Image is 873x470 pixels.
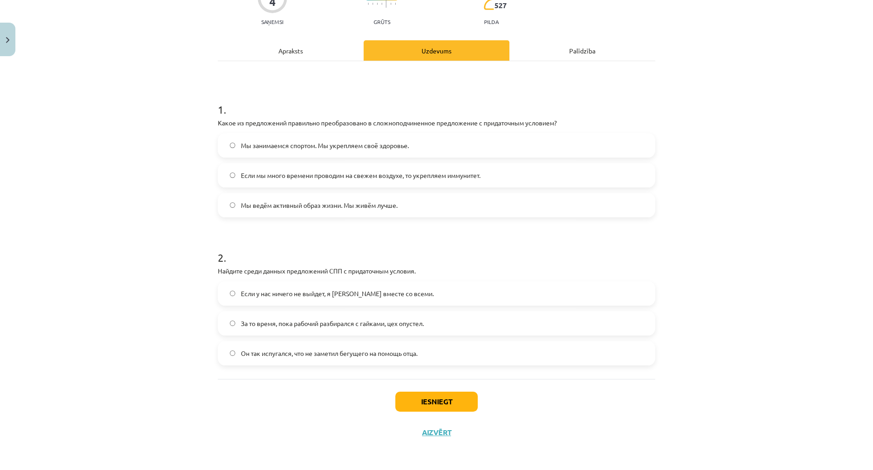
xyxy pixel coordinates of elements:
[494,1,507,10] span: 527
[509,40,655,61] div: Palīdzība
[230,143,235,149] input: Мы занимаемся спортом. Мы укрепляем своё здоровье.
[372,3,373,5] img: icon-short-line-57e1e144782c952c97e751825c79c345078a6d821885a25fce030b3d8c18986b.svg
[230,291,235,297] input: Если у нас ничего не выйдет, я [PERSON_NAME] вместе со всеми.
[395,3,396,5] img: icon-short-line-57e1e144782c952c97e751825c79c345078a6d821885a25fce030b3d8c18986b.svg
[241,289,434,298] span: Если у нас ничего не выйдет, я [PERSON_NAME] вместе со всеми.
[230,173,235,178] input: Если мы много времени проводим на свежем воздухе, то укрепляем иммунитет.
[218,87,655,115] h1: 1 .
[230,321,235,326] input: За то время, пока рабочий разбирался с гайками, цех опустел.
[419,428,454,437] button: Aizvērt
[241,141,409,150] span: Мы занимаемся спортом. Мы укрепляем своё здоровье.
[484,19,499,25] p: pilda
[364,40,509,61] div: Uzdevums
[241,201,398,210] span: Мы ведём активный образ жизни. Мы живём лучше.
[6,37,10,43] img: icon-close-lesson-0947bae3869378f0d4975bcd49f059093ad1ed9edebbc8119c70593378902aed.svg
[218,235,655,264] h1: 2 .
[258,19,287,25] p: Saņemsi
[241,319,424,328] span: За то время, пока рабочий разбирался с гайками, цех опустел.
[374,19,390,25] p: Grūts
[218,40,364,61] div: Apraksts
[241,349,417,358] span: Он так испугался, что не заметил бегущего на помощь отца.
[230,350,235,356] input: Он так испугался, что не заметил бегущего на помощь отца.
[241,171,480,180] span: Если мы много времени проводим на свежем воздухе, то укрепляем иммунитет.
[218,118,655,128] p: Какое из предложений правильно преобразовано в сложноподчиненное предложение с придаточным условием?
[218,266,655,276] p: Найдите среди данных предложений СПП с придаточным условия.
[230,202,235,208] input: Мы ведём активный образ жизни. Мы живём лучше.
[381,3,382,5] img: icon-short-line-57e1e144782c952c97e751825c79c345078a6d821885a25fce030b3d8c18986b.svg
[390,3,391,5] img: icon-short-line-57e1e144782c952c97e751825c79c345078a6d821885a25fce030b3d8c18986b.svg
[395,392,478,412] button: Iesniegt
